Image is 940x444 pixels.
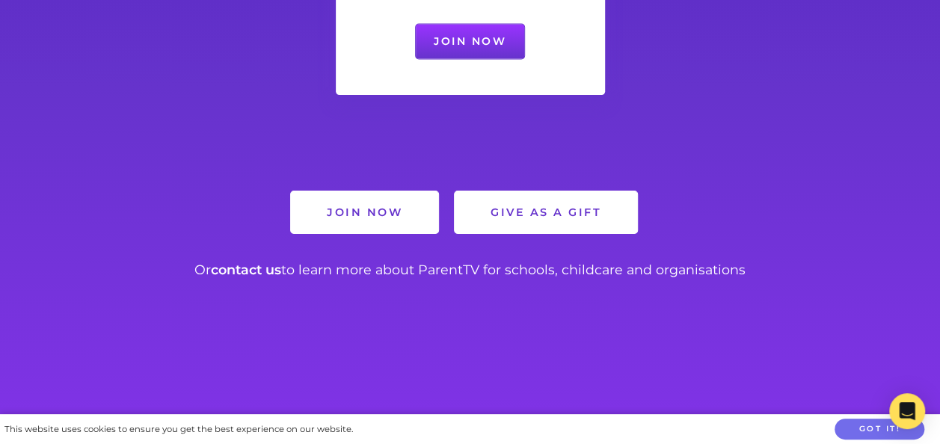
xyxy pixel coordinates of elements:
button: Got it! [835,419,924,440]
a: Join Now [415,23,525,59]
a: contact us [211,262,281,277]
a: Give as a Gift [455,191,637,233]
div: This website uses cookies to ensure you get the best experience on our website. [4,422,353,437]
a: Join Now [291,191,438,233]
p: Or to learn more about ParentTV for schools, childcare and organisations [36,258,904,282]
div: Open Intercom Messenger [889,393,925,429]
